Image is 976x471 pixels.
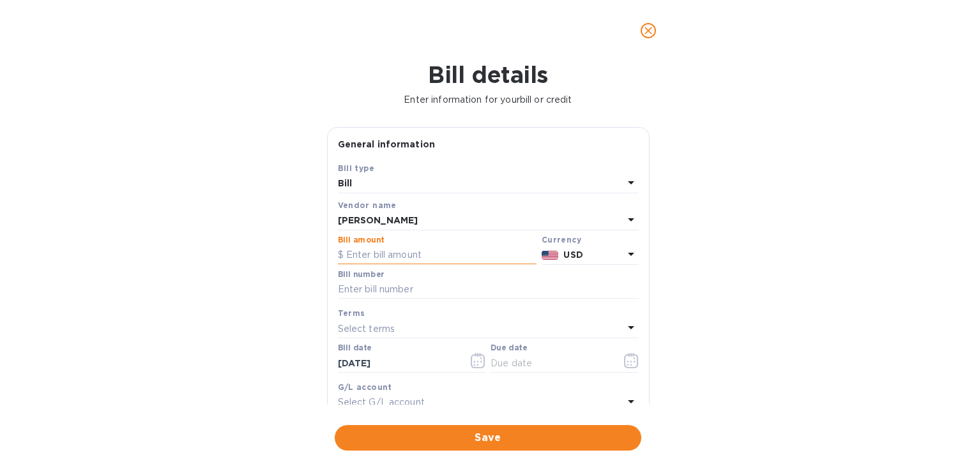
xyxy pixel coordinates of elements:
b: General information [338,139,436,149]
span: Save [345,430,631,445]
button: Save [335,425,641,451]
p: Select terms [338,322,395,336]
b: Bill [338,178,353,188]
button: close [633,15,664,46]
b: Vendor name [338,200,397,210]
b: USD [563,250,583,260]
label: Bill number [338,271,384,278]
b: [PERSON_NAME] [338,215,418,225]
h1: Bill details [10,61,966,88]
b: Currency [542,235,581,244]
b: G/L account [338,382,392,392]
p: Enter information for your bill or credit [10,93,966,107]
input: Select date [338,354,459,373]
input: $ Enter bill amount [338,246,537,265]
img: USD [542,251,559,260]
input: Due date [491,354,611,373]
label: Due date [491,345,527,352]
b: Bill type [338,163,375,173]
label: Bill date [338,345,372,352]
p: Select G/L account [338,396,425,409]
input: Enter bill number [338,280,639,299]
label: Bill amount [338,236,384,244]
b: Terms [338,308,365,318]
